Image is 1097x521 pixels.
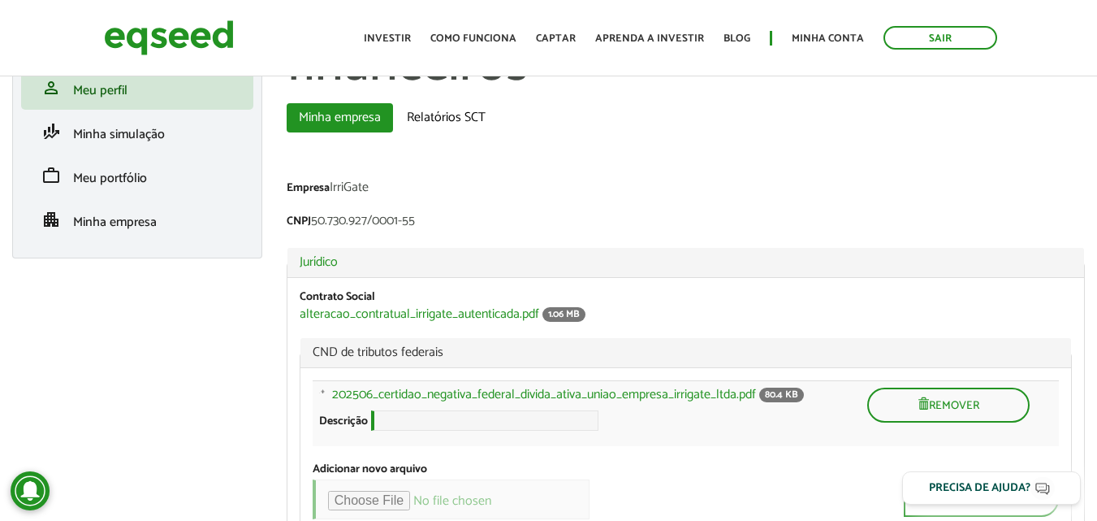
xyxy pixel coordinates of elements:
span: Meu portfólio [73,167,147,189]
a: Minha conta [792,33,864,44]
a: Aprenda a investir [595,33,704,44]
a: Jurídico [300,256,1072,269]
a: 202506_certidao_negativa_federal_divida_ativa_uniao_empresa_irrigate_ltda.pdf [332,389,756,402]
span: Meu perfil [73,80,127,102]
span: 80.4 KB [759,388,804,402]
label: CNPJ [287,216,311,228]
span: finance_mode [41,122,61,141]
button: Remover [867,388,1030,423]
span: 1.06 MB [542,307,585,322]
li: Minha empresa [21,198,253,241]
label: Empresa [287,183,330,194]
a: finance_modeMinha simulação [33,122,241,141]
li: Meu portfólio [21,154,253,198]
a: Sair [883,26,997,50]
a: apartmentMinha empresa [33,210,241,229]
li: Meu perfil [21,66,253,110]
li: Minha simulação [21,110,253,154]
a: Investir [364,33,411,44]
a: Captar [536,33,576,44]
a: Minha empresa [287,103,393,132]
img: EqSeed [104,16,234,59]
a: personMeu perfil [33,78,241,98]
span: work [41,166,61,185]
span: person [41,78,61,98]
div: IrriGate [287,181,1085,198]
label: Contrato Social [300,292,375,303]
span: Minha simulação [73,124,165,145]
a: alteracao_contratual_irrigate_autenticada.pdf [300,308,539,321]
span: CND de tributos federais [313,346,1059,359]
label: Adicionar novo arquivo [313,464,427,475]
div: 50.730.927/0001-55 [287,215,1085,232]
a: Como funciona [430,33,516,44]
a: Blog [723,33,750,44]
a: Arraste para reordenar [306,388,332,410]
span: Minha empresa [73,211,157,233]
a: Relatórios SCT [395,103,498,132]
label: Descrição [319,416,368,428]
a: workMeu portfólio [33,166,241,185]
span: apartment [41,210,61,229]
